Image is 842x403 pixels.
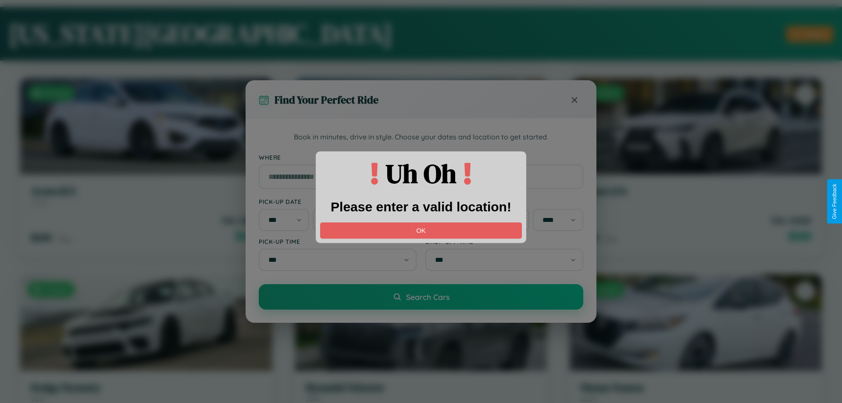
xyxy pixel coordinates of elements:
label: Pick-up Time [259,238,417,245]
label: Where [259,153,583,161]
label: Drop-off Time [425,238,583,245]
label: Drop-off Date [425,198,583,205]
span: Search Cars [406,292,450,302]
label: Pick-up Date [259,198,417,205]
h3: Find Your Perfect Ride [275,93,378,107]
p: Book in minutes, drive in style. Choose your dates and location to get started. [259,132,583,143]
